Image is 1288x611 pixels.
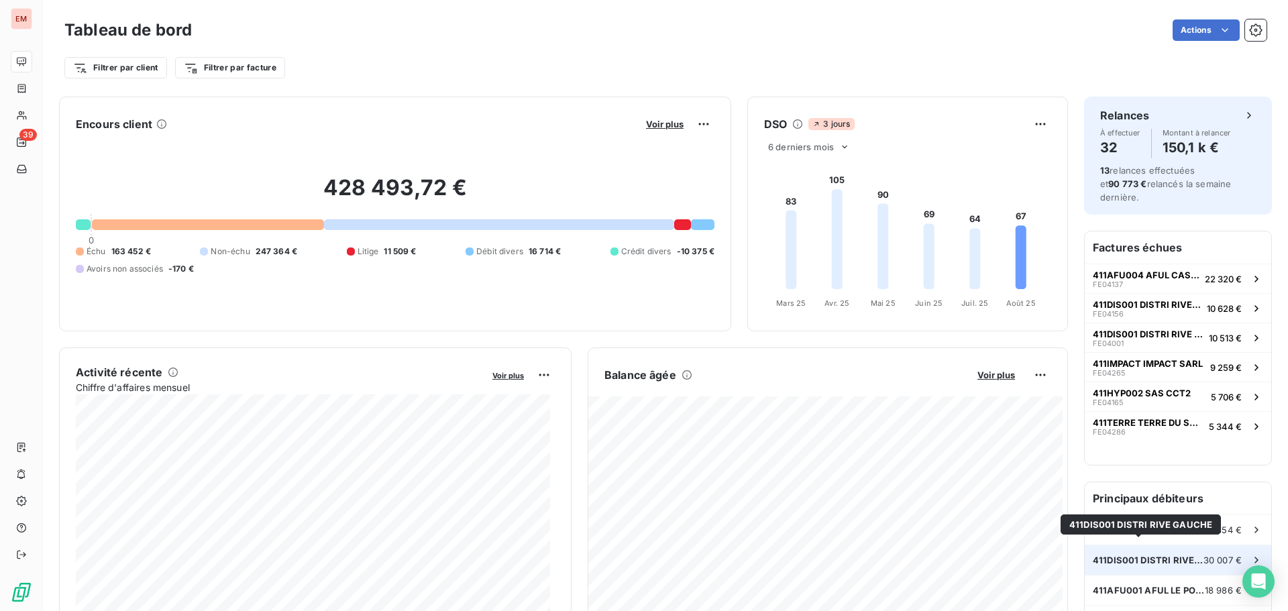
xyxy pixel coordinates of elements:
[1108,178,1146,189] span: 90 773 €
[488,369,528,381] button: Voir plus
[764,116,787,132] h6: DSO
[1085,231,1271,264] h6: Factures échues
[1207,303,1242,314] span: 10 628 €
[87,245,106,258] span: Échu
[1100,165,1231,203] span: relances effectuées et relancés la semaine dernière.
[768,142,834,152] span: 6 derniers mois
[642,118,688,130] button: Voir plus
[776,298,806,308] tspan: Mars 25
[1163,137,1231,158] h4: 150,1 k €
[1085,411,1271,441] button: 411TERRE TERRE DU SUD CONSTRUCTIONSFE042865 344 €
[808,118,854,130] span: 3 jours
[604,367,676,383] h6: Balance âgée
[168,263,194,275] span: -170 €
[1242,565,1275,598] div: Open Intercom Messenger
[1205,274,1242,284] span: 22 320 €
[1093,358,1203,369] span: 411IMPACT IMPACT SARL
[1093,585,1205,596] span: 411AFU001 AFUL LE PORT SACRE COEUR
[1209,421,1242,432] span: 5 344 €
[1085,264,1271,293] button: 411AFU004 AFUL CASABONAFE0413722 320 €
[1085,293,1271,323] button: 411DIS001 DISTRI RIVE GAUCHEFE0415610 628 €
[1085,352,1271,382] button: 411IMPACT IMPACT SARLFE042659 259 €
[1093,329,1203,339] span: 411DIS001 DISTRI RIVE GAUCHE
[1085,382,1271,411] button: 411HYP002 SAS CCT2FE041655 706 €
[64,18,192,42] h3: Tableau de bord
[89,235,94,245] span: 0
[1203,555,1242,565] span: 30 007 €
[1100,107,1149,123] h6: Relances
[871,298,896,308] tspan: Mai 25
[175,57,285,78] button: Filtrer par facture
[1100,129,1140,137] span: À effectuer
[1093,398,1124,406] span: FE04165
[11,581,32,603] img: Logo LeanPay
[76,364,162,380] h6: Activité récente
[76,174,714,215] h2: 428 493,72 €
[492,371,524,380] span: Voir plus
[76,116,152,132] h6: Encours client
[1100,165,1110,176] span: 13
[1209,333,1242,343] span: 10 513 €
[1093,310,1124,318] span: FE04156
[1093,428,1126,436] span: FE04286
[1093,299,1201,310] span: 411DIS001 DISTRI RIVE GAUCHE
[973,369,1019,381] button: Voir plus
[1093,555,1203,565] span: 411DIS001 DISTRI RIVE GAUCHE
[1085,323,1271,352] button: 411DIS001 DISTRI RIVE GAUCHEFE0400110 513 €
[476,245,523,258] span: Débit divers
[1093,369,1126,377] span: FE04265
[1203,524,1242,535] span: 48 354 €
[256,245,297,258] span: 247 364 €
[211,245,250,258] span: Non-échu
[1093,339,1124,347] span: FE04001
[1100,137,1140,158] h4: 32
[1085,482,1271,514] h6: Principaux débiteurs
[358,245,379,258] span: Litige
[1205,585,1242,596] span: 18 986 €
[1163,129,1231,137] span: Montant à relancer
[977,370,1015,380] span: Voir plus
[621,245,672,258] span: Crédit divers
[677,245,714,258] span: -10 375 €
[76,380,483,394] span: Chiffre d'affaires mensuel
[19,129,37,141] span: 39
[1069,519,1212,530] span: 411DIS001 DISTRI RIVE GAUCHE
[1211,392,1242,402] span: 5 706 €
[64,57,167,78] button: Filtrer par client
[111,245,151,258] span: 163 452 €
[87,263,163,275] span: Avoirs non associés
[1093,280,1123,288] span: FE04137
[384,245,416,258] span: 11 509 €
[961,298,988,308] tspan: Juil. 25
[915,298,943,308] tspan: Juin 25
[529,245,561,258] span: 16 714 €
[646,119,684,129] span: Voir plus
[1093,388,1191,398] span: 411HYP002 SAS CCT2
[11,131,32,153] a: 39
[1093,270,1199,280] span: 411AFU004 AFUL CASABONA
[1210,362,1242,373] span: 9 259 €
[1006,298,1036,308] tspan: Août 25
[1173,19,1240,41] button: Actions
[11,8,32,30] div: EM
[824,298,849,308] tspan: Avr. 25
[1093,417,1203,428] span: 411TERRE TERRE DU SUD CONSTRUCTIONS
